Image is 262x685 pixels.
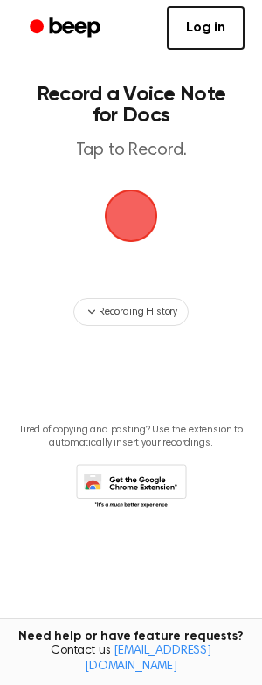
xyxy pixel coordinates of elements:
[105,190,157,242] img: Beep Logo
[167,6,245,50] a: Log in
[10,644,252,675] span: Contact us
[99,304,177,320] span: Recording History
[14,424,248,450] p: Tired of copying and pasting? Use the extension to automatically insert your recordings.
[85,645,211,673] a: [EMAIL_ADDRESS][DOMAIN_NAME]
[31,84,231,126] h1: Record a Voice Note for Docs
[31,140,231,162] p: Tap to Record.
[17,11,116,45] a: Beep
[73,298,189,326] button: Recording History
